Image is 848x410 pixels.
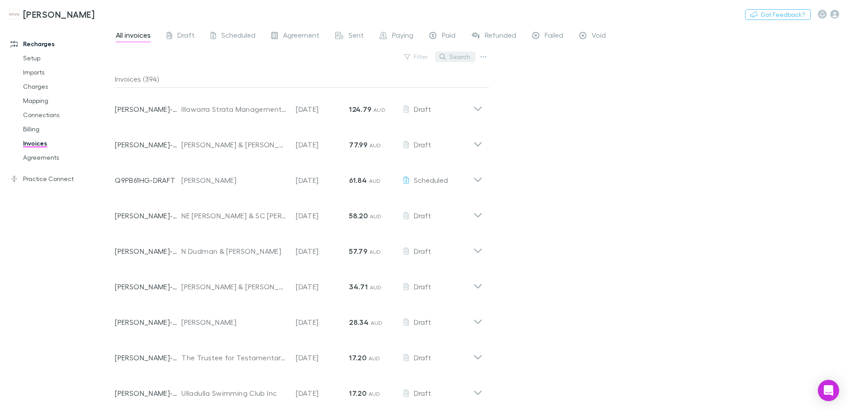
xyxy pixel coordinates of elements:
[115,139,181,150] p: [PERSON_NAME]-0517
[349,353,366,362] strong: 17.20
[296,246,349,256] p: [DATE]
[392,31,413,42] span: Paying
[296,352,349,363] p: [DATE]
[283,31,319,42] span: Agreement
[349,318,369,327] strong: 28.34
[14,136,120,150] a: Invoices
[181,175,287,185] div: [PERSON_NAME]
[14,108,120,122] a: Connections
[115,352,181,363] p: [PERSON_NAME]-0333
[115,388,181,398] p: [PERSON_NAME]-0507
[369,142,381,149] span: AUD
[414,282,431,291] span: Draft
[373,106,385,113] span: AUD
[4,4,100,25] a: [PERSON_NAME]
[181,317,287,327] div: [PERSON_NAME]
[349,389,366,398] strong: 17.20
[370,284,382,291] span: AUD
[414,247,431,255] span: Draft
[2,172,120,186] a: Practice Connect
[400,51,433,62] button: Filter
[108,88,490,123] div: [PERSON_NAME]-0182Illawarra Strata Management Pty Ltd[DATE]124.79 AUDDraft
[108,123,490,159] div: [PERSON_NAME]-0517[PERSON_NAME] & [PERSON_NAME][DATE]77.99 AUDDraft
[14,79,120,94] a: Charges
[23,9,94,20] h3: [PERSON_NAME]
[296,104,349,114] p: [DATE]
[296,317,349,327] p: [DATE]
[116,31,151,42] span: All invoices
[221,31,255,42] span: Scheduled
[115,246,181,256] p: [PERSON_NAME]-0520
[349,247,367,256] strong: 57.79
[177,31,195,42] span: Draft
[371,319,383,326] span: AUD
[108,372,490,407] div: [PERSON_NAME]-0507Ulladulla Swimming Club Inc[DATE]17.20 AUDDraft
[115,175,181,185] p: Q9PB61HG-DRAFT
[296,139,349,150] p: [DATE]
[369,177,381,184] span: AUD
[349,211,368,220] strong: 58.20
[349,140,367,149] strong: 77.99
[181,139,287,150] div: [PERSON_NAME] & [PERSON_NAME]
[181,388,287,398] div: Ulladulla Swimming Club Inc
[14,65,120,79] a: Imports
[349,176,367,185] strong: 61.84
[414,353,431,362] span: Draft
[485,31,516,42] span: Refunded
[181,210,287,221] div: NE [PERSON_NAME] & SC [PERSON_NAME]
[349,282,368,291] strong: 34.71
[818,380,839,401] div: Open Intercom Messenger
[296,175,349,185] p: [DATE]
[369,390,381,397] span: AUD
[414,389,431,397] span: Draft
[370,213,382,220] span: AUD
[14,94,120,108] a: Mapping
[414,318,431,326] span: Draft
[296,281,349,292] p: [DATE]
[545,31,563,42] span: Failed
[442,31,455,42] span: Paid
[115,281,181,292] p: [PERSON_NAME]-0059
[181,246,287,256] div: N Dudman & [PERSON_NAME]
[435,51,475,62] button: Search
[369,248,381,255] span: AUD
[108,265,490,301] div: [PERSON_NAME]-0059[PERSON_NAME] & [PERSON_NAME][DATE]34.71 AUDDraft
[414,105,431,113] span: Draft
[108,301,490,336] div: [PERSON_NAME]-0522[PERSON_NAME][DATE]28.34 AUDDraft
[14,122,120,136] a: Billing
[414,211,431,220] span: Draft
[296,388,349,398] p: [DATE]
[369,355,381,362] span: AUD
[115,210,181,221] p: [PERSON_NAME]-0069
[181,352,287,363] div: The Trustee for Testamentary Discretionary Trust for [PERSON_NAME]
[108,194,490,230] div: [PERSON_NAME]-0069NE [PERSON_NAME] & SC [PERSON_NAME][DATE]58.20 AUDDraft
[9,9,20,20] img: Hales Douglass's Logo
[349,31,364,42] span: Sent
[108,336,490,372] div: [PERSON_NAME]-0333The Trustee for Testamentary Discretionary Trust for [PERSON_NAME][DATE]17.20 A...
[108,159,490,194] div: Q9PB61HG-DRAFT[PERSON_NAME][DATE]61.84 AUDScheduled
[414,176,448,184] span: Scheduled
[115,317,181,327] p: [PERSON_NAME]-0522
[745,9,811,20] button: Got Feedback?
[592,31,606,42] span: Void
[181,104,287,114] div: Illawarra Strata Management Pty Ltd
[296,210,349,221] p: [DATE]
[414,140,431,149] span: Draft
[14,51,120,65] a: Setup
[349,105,371,114] strong: 124.79
[108,230,490,265] div: [PERSON_NAME]-0520N Dudman & [PERSON_NAME][DATE]57.79 AUDDraft
[181,281,287,292] div: [PERSON_NAME] & [PERSON_NAME]
[2,37,120,51] a: Recharges
[115,104,181,114] p: [PERSON_NAME]-0182
[14,150,120,165] a: Agreements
